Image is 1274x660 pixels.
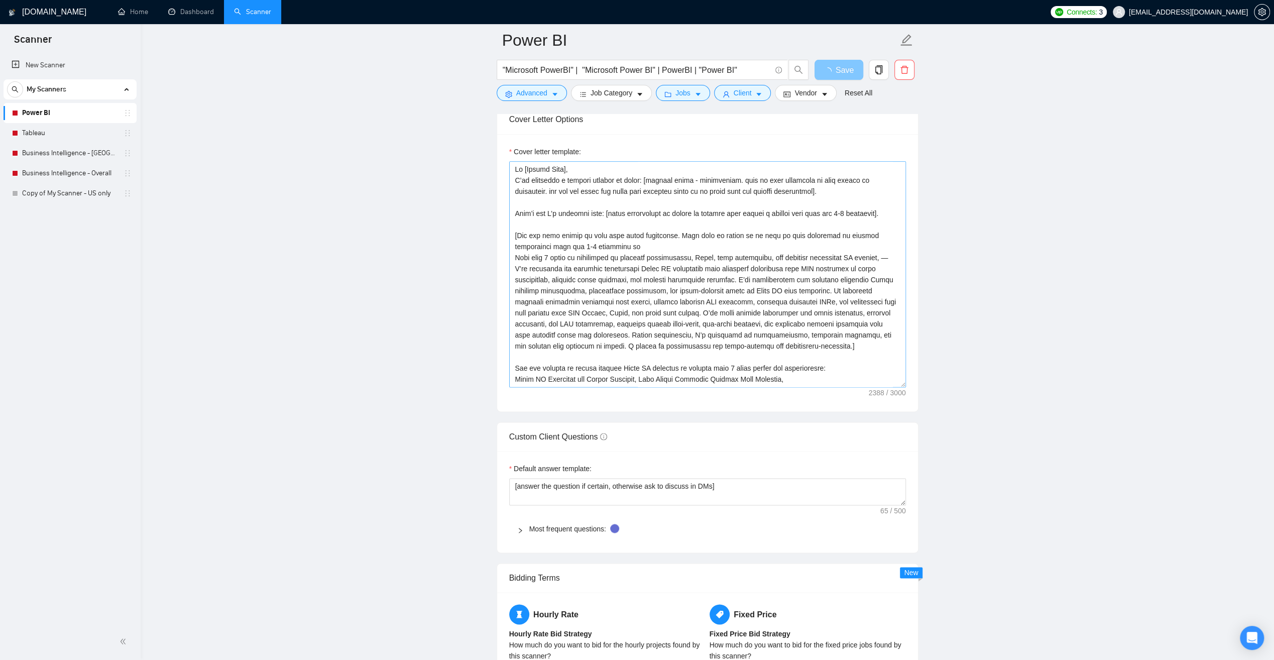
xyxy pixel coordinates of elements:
[610,524,619,533] div: Tooltip anchor
[1067,7,1097,18] span: Connects:
[824,67,836,75] span: loading
[22,143,118,163] a: Business Intelligence - [GEOGRAPHIC_DATA]
[124,189,132,197] span: holder
[636,90,643,98] span: caret-down
[904,569,918,577] span: New
[124,169,132,177] span: holder
[1099,7,1103,18] span: 3
[694,90,702,98] span: caret-down
[509,564,906,592] div: Bidding Terms
[503,64,771,76] input: Search Freelance Jobs...
[509,604,706,624] h5: Hourly Rate
[869,60,889,80] button: copy
[710,604,730,624] span: tag
[505,90,512,98] span: setting
[1254,8,1270,16] a: setting
[900,34,913,47] span: edit
[509,146,581,157] label: Cover letter template:
[710,604,906,624] h5: Fixed Price
[845,87,872,98] a: Reset All
[516,87,547,98] span: Advanced
[895,65,914,74] span: delete
[1254,4,1270,20] button: setting
[22,183,118,203] a: Copy of My Scanner - US only
[836,64,854,76] span: Save
[509,630,592,638] b: Hourly Rate Bid Strategy
[580,90,587,98] span: bars
[551,90,558,98] span: caret-down
[7,81,23,97] button: search
[571,85,652,101] button: barsJob Categorycaret-down
[234,8,271,16] a: searchScanner
[710,630,790,638] b: Fixed Price Bid Strategy
[1254,8,1269,16] span: setting
[821,90,828,98] span: caret-down
[1240,626,1264,650] div: Open Intercom Messenger
[675,87,690,98] span: Jobs
[775,85,836,101] button: idcardVendorcaret-down
[509,161,906,387] textarea: Cover letter template:
[497,85,567,101] button: settingAdvancedcaret-down
[734,87,752,98] span: Client
[509,604,529,624] span: hourglass
[1055,8,1063,16] img: upwork-logo.png
[22,163,118,183] a: Business Intelligence - Overall
[600,433,607,440] span: info-circle
[714,85,771,101] button: userClientcaret-down
[27,79,66,99] span: My Scanners
[509,432,607,441] span: Custom Client Questions
[755,90,762,98] span: caret-down
[124,109,132,117] span: holder
[815,60,863,80] button: Save
[509,517,906,540] div: Most frequent questions:
[789,65,808,74] span: search
[664,90,671,98] span: folder
[894,60,914,80] button: delete
[168,8,214,16] a: dashboardDashboard
[4,55,137,75] li: New Scanner
[502,28,898,53] input: Scanner name...
[869,65,888,74] span: copy
[788,60,808,80] button: search
[8,86,23,93] span: search
[794,87,817,98] span: Vendor
[509,463,592,474] label: Default answer template:
[509,478,906,505] textarea: Default answer template:
[120,636,130,646] span: double-left
[723,90,730,98] span: user
[9,5,16,21] img: logo
[4,79,137,203] li: My Scanners
[775,67,782,73] span: info-circle
[118,8,148,16] a: homeHome
[124,129,132,137] span: holder
[517,527,523,533] span: right
[6,32,60,53] span: Scanner
[656,85,710,101] button: folderJobscaret-down
[529,525,606,533] a: Most frequent questions:
[22,123,118,143] a: Tableau
[22,103,118,123] a: Power BI
[124,149,132,157] span: holder
[509,105,906,134] div: Cover Letter Options
[783,90,790,98] span: idcard
[1115,9,1122,16] span: user
[591,87,632,98] span: Job Category
[12,55,129,75] a: New Scanner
